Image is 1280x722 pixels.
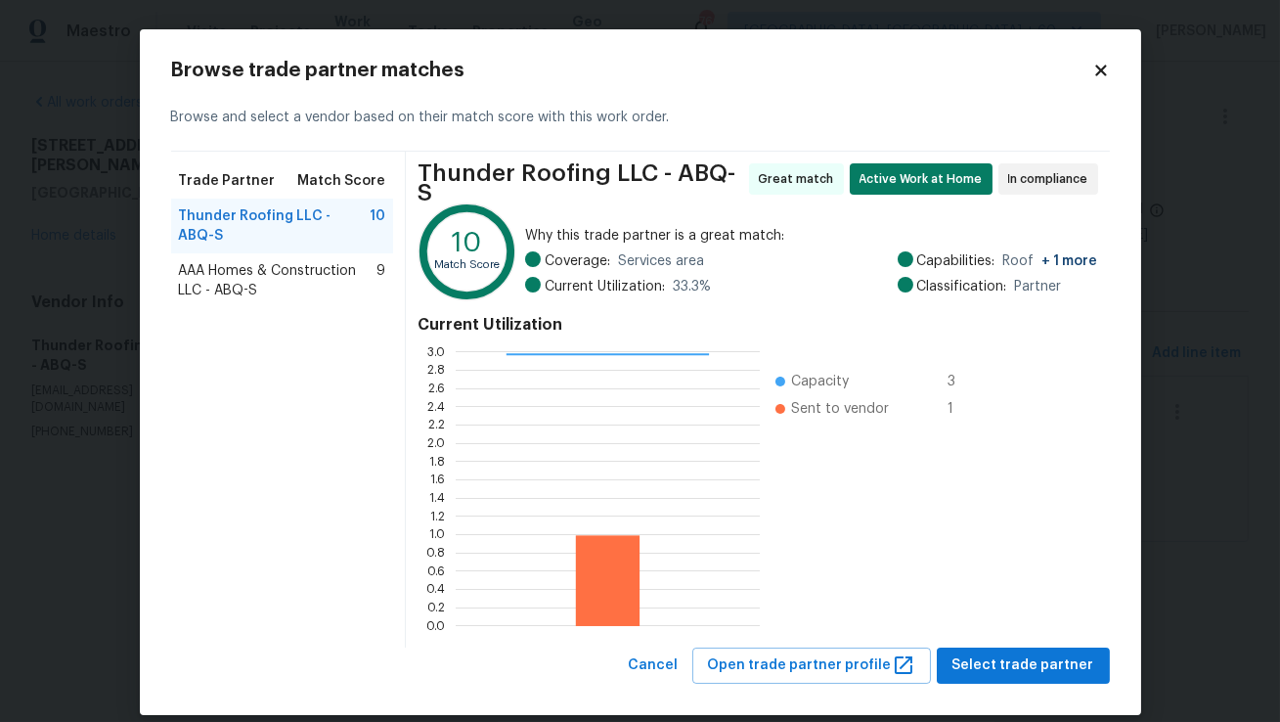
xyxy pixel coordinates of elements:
[545,277,665,296] span: Current Utilization:
[428,346,446,358] text: 3.0
[376,261,385,300] span: 9
[430,528,446,540] text: 1.0
[429,383,446,394] text: 2.6
[1008,169,1096,189] span: In compliance
[428,364,446,376] text: 2.8
[427,583,446,595] text: 0.4
[708,654,915,678] span: Open trade partner profile
[179,206,371,246] span: Thunder Roofing LLC - ABQ-S
[948,399,979,419] span: 1
[430,492,446,504] text: 1.4
[629,654,679,678] span: Cancel
[428,565,446,577] text: 0.6
[179,171,276,191] span: Trade Partner
[948,372,979,391] span: 3
[791,372,849,391] span: Capacity
[429,419,446,430] text: 2.2
[545,251,610,271] span: Coverage:
[917,251,995,271] span: Capabilities:
[435,259,501,270] text: Match Score
[370,206,385,246] span: 10
[952,654,1094,678] span: Select trade partner
[1015,277,1062,296] span: Partner
[418,163,742,203] span: Thunder Roofing LLC - ABQ-S
[759,169,842,189] span: Great match
[428,437,446,449] text: 2.0
[171,84,1110,152] div: Browse and select a vendor based on their match score with this work order.
[427,547,446,559] text: 0.8
[453,230,483,257] text: 10
[917,277,1007,296] span: Classification:
[1003,251,1098,271] span: Roof
[791,399,889,419] span: Sent to vendor
[673,277,711,296] span: 33.3 %
[418,315,1097,335] h4: Current Utilization
[1042,254,1098,268] span: + 1 more
[431,511,446,522] text: 1.2
[618,251,704,271] span: Services area
[297,171,385,191] span: Match Score
[428,602,446,613] text: 0.2
[860,169,991,189] span: Active Work at Home
[525,226,1098,246] span: Why this trade partner is a great match:
[427,620,446,632] text: 0.0
[430,456,446,468] text: 1.8
[179,261,377,300] span: AAA Homes & Construction LLC - ABQ-S
[692,648,931,684] button: Open trade partner profile
[937,648,1110,684] button: Select trade partner
[428,401,446,413] text: 2.4
[431,474,446,485] text: 1.6
[621,648,686,684] button: Cancel
[171,61,1092,80] h2: Browse trade partner matches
